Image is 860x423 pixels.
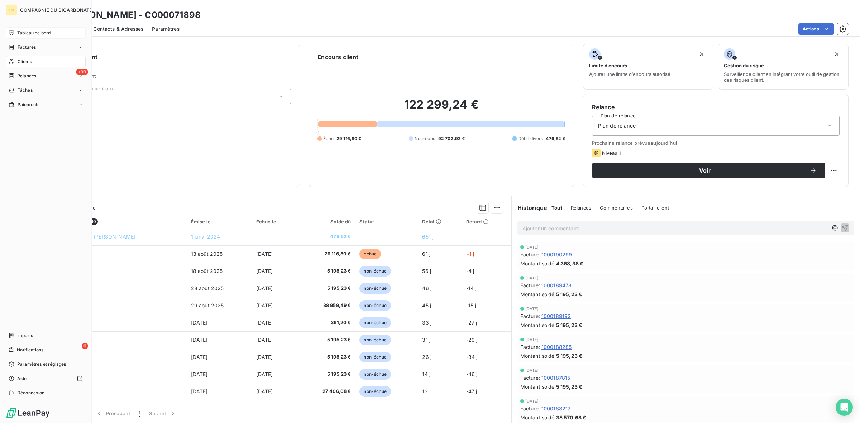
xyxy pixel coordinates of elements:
span: Facture : [520,312,540,320]
span: Montant soldé [520,260,555,267]
span: 1000187815 [541,374,570,381]
span: -15 j [466,302,476,308]
span: [DATE] [525,276,539,280]
span: -14 j [466,285,477,291]
span: Paramètres [152,25,180,33]
div: Émise le [191,219,248,225]
span: Commentaires [600,205,633,211]
span: Facture : [520,251,540,258]
button: Suivant [145,406,181,421]
span: Niveau 1 [602,150,621,156]
span: Débit divers [518,135,543,142]
a: Aide [6,373,86,384]
div: Retard [466,219,507,225]
span: non-échue [359,283,391,294]
span: -47 j [466,388,477,394]
span: non-échue [359,335,391,345]
span: +99 [76,69,88,75]
span: 5 195,23 € [556,290,583,298]
span: 28 août 2025 [191,285,224,291]
h3: [PERSON_NAME] - C000071898 [63,9,201,21]
span: non-échue [359,369,391,380]
span: COMPAGNIE DU BICARBONATE [20,7,92,13]
button: 1 [134,406,145,421]
span: 479,52 € [546,135,565,142]
span: 651 j [422,234,433,240]
span: Relances [571,205,591,211]
span: 26 j [422,354,431,360]
span: 46 j [422,285,431,291]
div: Délai [422,219,457,225]
span: 5 195,23 € [301,336,351,343]
span: [DATE] [191,319,208,326]
span: 4 368,38 € [556,260,584,267]
span: Paiements [18,101,39,108]
span: [DATE] [256,302,273,308]
span: 361,20 € [301,319,351,326]
span: 0 [316,130,319,135]
h6: Historique [512,203,548,212]
span: [DATE] [525,245,539,249]
button: Précédent [91,406,134,421]
button: Gestion du risqueSurveiller ce client en intégrant votre outil de gestion des risques client. [718,44,849,90]
span: 5 195,23 € [556,321,583,329]
span: Déconnexion [17,390,45,396]
span: -29 j [466,337,478,343]
span: [DATE] [256,251,273,257]
span: 1000189193 [541,312,571,320]
span: Montant soldé [520,383,555,390]
h2: 122 299,24 € [317,97,565,119]
span: +1 j [466,251,474,257]
span: Facture : [520,405,540,412]
span: non-échue [359,352,391,362]
span: -27 j [466,319,477,326]
span: Voir [601,168,809,173]
span: -4 j [466,268,474,274]
div: Référence [62,218,182,225]
span: Tout [551,205,562,211]
span: 1 [139,410,140,417]
span: Prochaine relance prévue [592,140,840,146]
span: Montant soldé [520,414,555,421]
span: Relances [17,73,36,79]
h6: Encours client [317,53,358,61]
button: Voir [592,163,825,178]
span: 29 116,80 € [336,135,362,142]
span: 1000188217 [541,405,571,412]
span: Ajouter une limite d’encours autorisé [589,71,670,77]
span: Montant soldé [520,290,555,298]
span: Non-échu [415,135,435,142]
button: Actions [798,23,834,35]
span: 18 août 2025 [191,268,223,274]
span: [DATE] [191,354,208,360]
span: non-échue [359,266,391,277]
span: [DATE] [191,388,208,394]
span: [DATE] [525,307,539,311]
span: 38 959,49 € [301,302,351,309]
span: Contacts & Adresses [93,25,143,33]
img: Logo LeanPay [6,407,50,419]
span: -34 j [466,354,478,360]
span: 5 195,23 € [556,383,583,390]
span: Notifications [17,347,43,353]
div: CD [6,4,17,16]
span: 33 j [422,319,431,326]
span: 479,52 € [301,233,351,240]
span: 56 j [422,268,431,274]
span: 13 août 2025 [191,251,223,257]
span: 31 j [422,337,430,343]
span: 10 [90,218,98,225]
span: [DATE] [256,268,273,274]
span: [DATE] [191,371,208,377]
span: Tâches [18,87,33,93]
span: 5 195,23 € [301,268,351,275]
span: 14 j [422,371,430,377]
span: Échu [323,135,334,142]
span: 13 j [422,388,430,394]
span: 5 195,23 € [301,371,351,378]
span: [DATE] [256,354,273,360]
span: Factures [18,44,36,51]
span: [DATE] [256,371,273,377]
span: Propriétés Client [58,73,291,83]
span: 5 195,23 € [301,285,351,292]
